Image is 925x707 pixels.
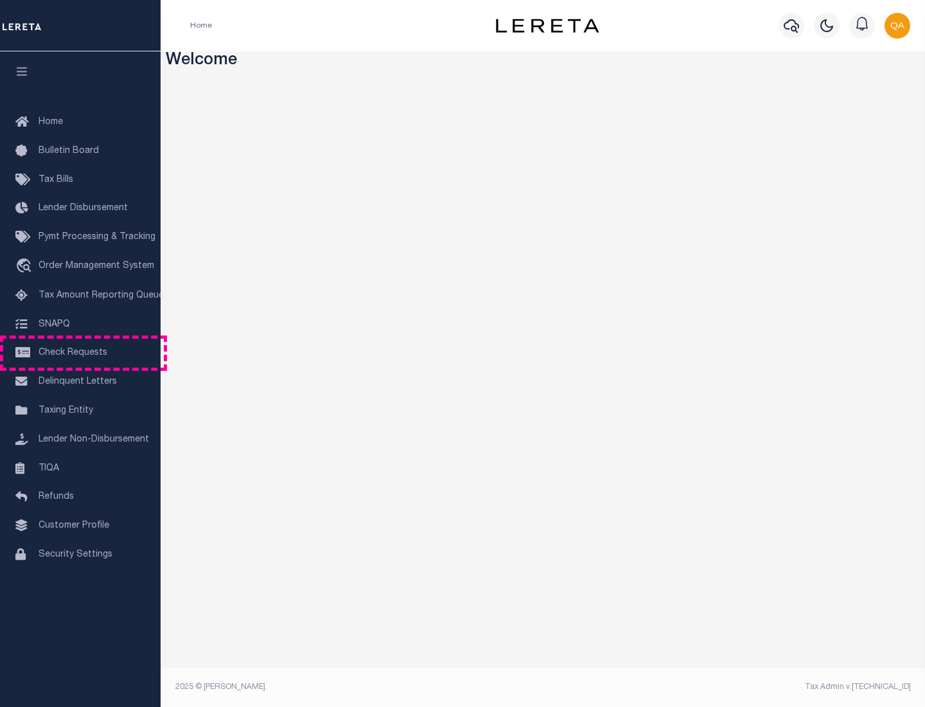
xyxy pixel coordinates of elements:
[39,291,164,300] span: Tax Amount Reporting Queue
[39,348,107,357] span: Check Requests
[39,406,93,415] span: Taxing Entity
[39,319,70,328] span: SNAPQ
[39,118,63,127] span: Home
[39,550,112,559] span: Security Settings
[39,175,73,184] span: Tax Bills
[39,463,59,472] span: TIQA
[190,20,212,31] li: Home
[39,377,117,386] span: Delinquent Letters
[39,262,154,271] span: Order Management System
[39,147,99,156] span: Bulletin Board
[166,51,921,71] h3: Welcome
[39,521,109,530] span: Customer Profile
[15,258,36,275] i: travel_explore
[39,435,149,444] span: Lender Non-Disbursement
[552,681,911,693] div: Tax Admin v.[TECHNICAL_ID]
[39,233,155,242] span: Pymt Processing & Tracking
[166,681,543,693] div: 2025 © [PERSON_NAME].
[496,19,599,33] img: logo-dark.svg
[39,492,74,501] span: Refunds
[885,13,910,39] img: svg+xml;base64,PHN2ZyB4bWxucz0iaHR0cDovL3d3dy53My5vcmcvMjAwMC9zdmciIHBvaW50ZXItZXZlbnRzPSJub25lIi...
[39,204,128,213] span: Lender Disbursement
